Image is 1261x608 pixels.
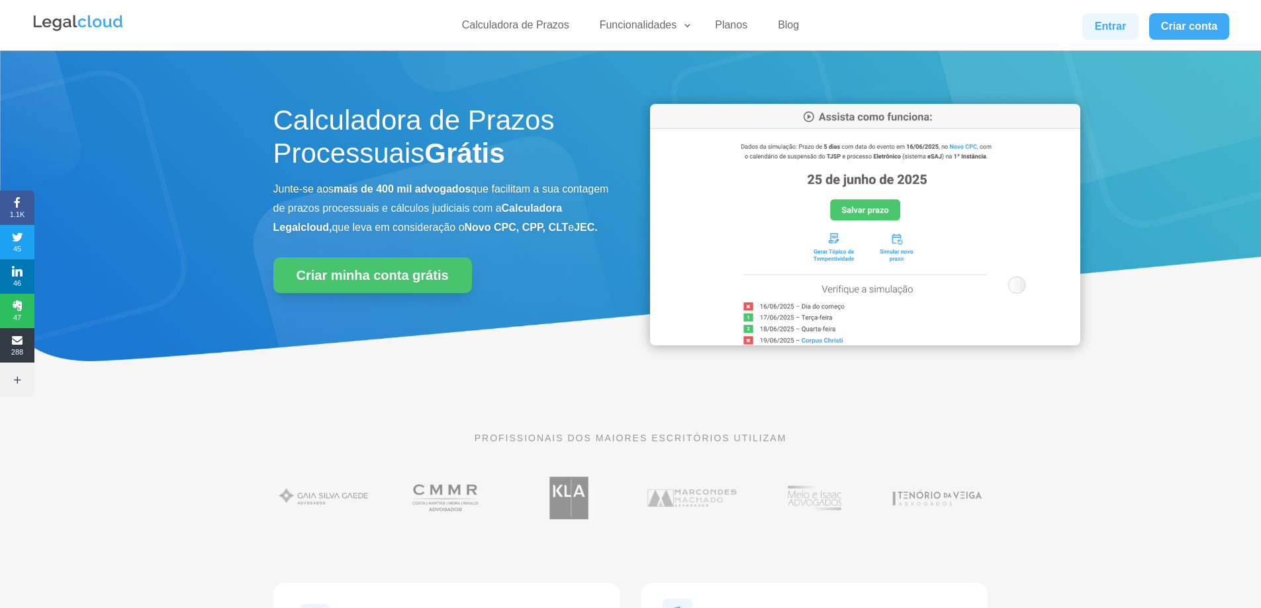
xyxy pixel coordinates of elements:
[273,431,988,445] p: PROFISSIONAIS DOS MAIORES ESCRITÓRIOS UTILIZAM
[764,470,865,526] img: Profissionais do escritório Melo e Isaac Advogados utilizam a Legalcloud
[650,104,1080,345] img: Calculadora de Prazos Processuais da Legalcloud
[770,19,807,38] a: Blog
[454,19,577,38] a: Calculadora de Prazos
[650,336,1080,347] a: Calculadora de Prazos Processuais da Legalcloud
[707,19,755,38] a: Planos
[273,180,611,237] p: Junte-se aos que facilitam a sua contagem de prazos processuais e cálculos judiciais com a que le...
[273,104,611,177] h1: Calculadora de Prazos Processuais
[334,183,471,195] b: mais de 400 mil advogados
[396,470,497,526] img: Costa Martins Meira Rinaldi Advogados
[641,470,743,526] img: Marcondes Machado Advogados utilizam a Legalcloud
[32,24,124,35] a: Logo da Legalcloud
[273,470,375,526] img: Gaia Silva Gaede Advogados Associados
[465,222,569,233] b: Novo CPC, CPP, CLT
[574,222,598,233] b: JEC.
[273,202,563,233] b: Calculadora Legalcloud,
[273,257,472,293] a: Criar minha conta grátis
[424,138,504,169] strong: Grátis
[32,13,124,33] img: Legalcloud Logo
[1149,13,1230,40] a: Criar conta
[886,470,988,526] img: Tenório da Veiga Advogados
[518,470,620,526] img: Koury Lopes Advogados
[1082,13,1138,40] a: Entrar
[592,19,693,38] a: Funcionalidades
